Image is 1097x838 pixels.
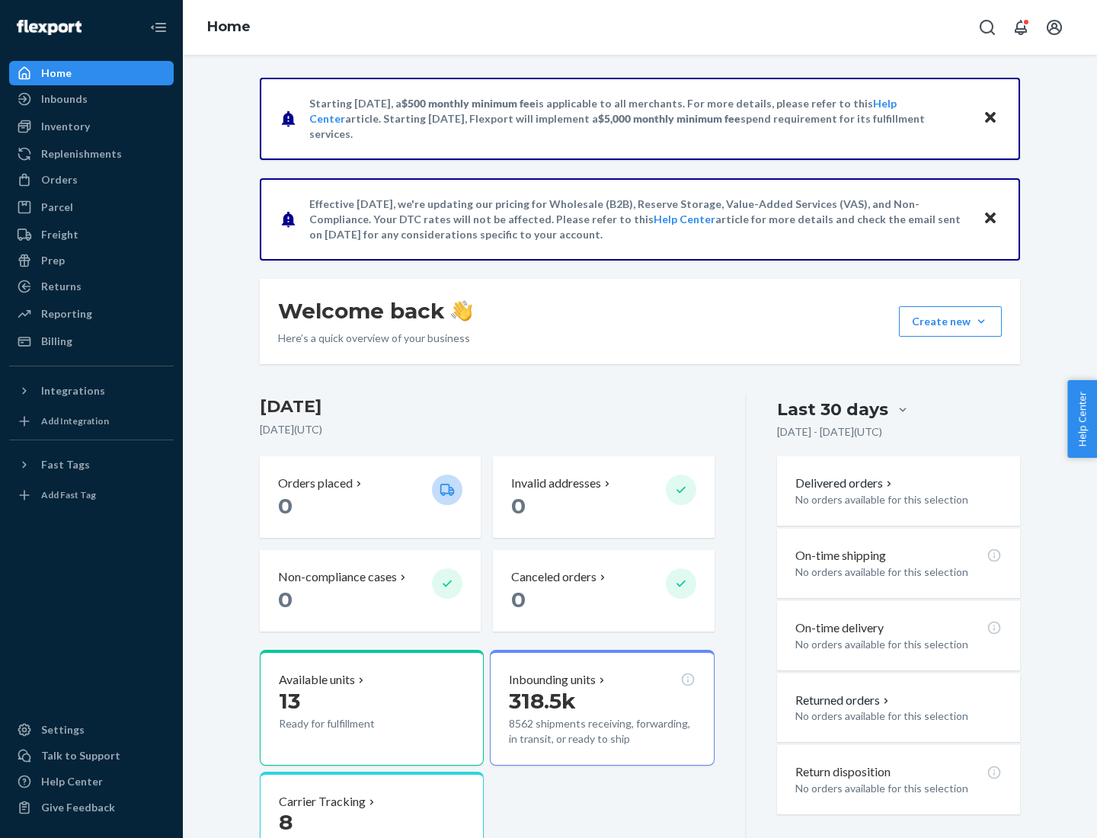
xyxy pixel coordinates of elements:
[260,650,484,766] button: Available units13Ready for fulfillment
[509,688,576,714] span: 318.5k
[9,61,174,85] a: Home
[795,619,884,637] p: On-time delivery
[795,692,892,709] button: Returned orders
[41,774,103,789] div: Help Center
[598,112,740,125] span: $5,000 monthly minimum fee
[41,172,78,187] div: Orders
[1039,12,1070,43] button: Open account menu
[9,718,174,742] a: Settings
[795,492,1002,507] p: No orders available for this selection
[41,334,72,349] div: Billing
[1006,12,1036,43] button: Open notifications
[41,383,105,398] div: Integrations
[41,119,90,134] div: Inventory
[777,424,882,440] p: [DATE] - [DATE] ( UTC )
[795,547,886,565] p: On-time shipping
[41,722,85,737] div: Settings
[41,200,73,215] div: Parcel
[511,475,601,492] p: Invalid addresses
[9,795,174,820] button: Give Feedback
[9,302,174,326] a: Reporting
[9,168,174,192] a: Orders
[795,475,895,492] button: Delivered orders
[451,300,472,321] img: hand-wave emoji
[278,331,472,346] p: Here’s a quick overview of your business
[9,142,174,166] a: Replenishments
[401,97,536,110] span: $500 monthly minimum fee
[9,248,174,273] a: Prep
[9,329,174,353] a: Billing
[195,5,263,50] ol: breadcrumbs
[41,66,72,81] div: Home
[493,456,714,538] button: Invalid addresses 0
[41,253,65,268] div: Prep
[279,716,420,731] p: Ready for fulfillment
[9,744,174,768] a: Talk to Support
[41,414,109,427] div: Add Integration
[17,20,82,35] img: Flexport logo
[980,208,1000,230] button: Close
[260,422,715,437] p: [DATE] ( UTC )
[279,688,300,714] span: 13
[41,306,92,321] div: Reporting
[972,12,1003,43] button: Open Search Box
[509,671,596,689] p: Inbounding units
[41,488,96,501] div: Add Fast Tag
[511,493,526,519] span: 0
[899,306,1002,337] button: Create new
[309,96,968,142] p: Starting [DATE], a is applicable to all merchants. For more details, please refer to this article...
[1067,380,1097,458] button: Help Center
[279,671,355,689] p: Available units
[493,550,714,632] button: Canceled orders 0
[41,279,82,294] div: Returns
[654,213,715,225] a: Help Center
[511,568,596,586] p: Canceled orders
[41,227,78,242] div: Freight
[509,716,695,747] p: 8562 shipments receiving, forwarding, in transit, or ready to ship
[9,379,174,403] button: Integrations
[9,222,174,247] a: Freight
[9,195,174,219] a: Parcel
[795,781,1002,796] p: No orders available for this selection
[41,748,120,763] div: Talk to Support
[9,409,174,433] a: Add Integration
[9,87,174,111] a: Inbounds
[9,769,174,794] a: Help Center
[490,650,714,766] button: Inbounding units318.5k8562 shipments receiving, forwarding, in transit, or ready to ship
[41,91,88,107] div: Inbounds
[980,107,1000,130] button: Close
[9,274,174,299] a: Returns
[41,800,115,815] div: Give Feedback
[795,763,891,781] p: Return disposition
[309,197,968,242] p: Effective [DATE], we're updating our pricing for Wholesale (B2B), Reserve Storage, Value-Added Se...
[278,297,472,325] h1: Welcome back
[278,568,397,586] p: Non-compliance cases
[278,587,293,613] span: 0
[9,453,174,477] button: Fast Tags
[279,793,366,811] p: Carrier Tracking
[795,565,1002,580] p: No orders available for this selection
[260,550,481,632] button: Non-compliance cases 0
[795,708,1002,724] p: No orders available for this selection
[511,587,526,613] span: 0
[279,809,293,835] span: 8
[278,493,293,519] span: 0
[795,637,1002,652] p: No orders available for this selection
[41,146,122,162] div: Replenishments
[143,12,174,43] button: Close Navigation
[207,18,251,35] a: Home
[777,398,888,421] div: Last 30 days
[41,457,90,472] div: Fast Tags
[260,395,715,419] h3: [DATE]
[260,456,481,538] button: Orders placed 0
[9,483,174,507] a: Add Fast Tag
[278,475,353,492] p: Orders placed
[9,114,174,139] a: Inventory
